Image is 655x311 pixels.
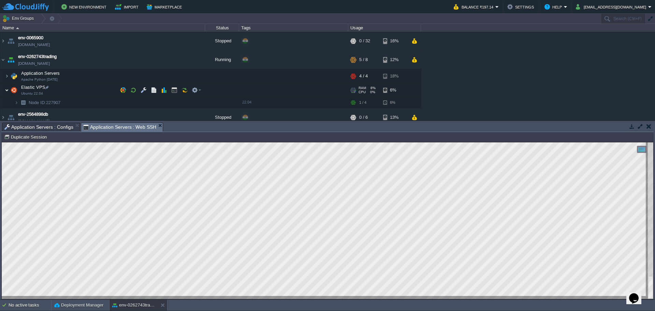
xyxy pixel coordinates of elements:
a: env-0065900 [18,34,43,41]
div: Stopped [205,108,239,127]
span: [DOMAIN_NAME] [18,118,50,125]
div: Name [1,24,205,32]
div: 1 / 4 [359,97,366,108]
button: Deployment Manager [54,302,103,309]
span: RAM [359,86,366,90]
button: Marketplace [147,3,184,11]
span: Application Servers : Web SSH [83,123,157,131]
div: Tags [239,24,348,32]
div: 6% [383,97,405,108]
span: 0% [368,90,375,94]
button: [EMAIL_ADDRESS][DOMAIN_NAME] [576,3,648,11]
div: 6% [383,83,405,97]
a: Elastic VPSUbuntu 22.04 [20,85,46,90]
iframe: chat widget [626,284,648,304]
img: AMDAwAAAACH5BAEAAAAALAAAAAABAAEAAAICRAEAOw== [5,83,9,97]
button: Settings [507,3,536,11]
div: Running [205,51,239,69]
img: AMDAwAAAACH5BAEAAAAALAAAAAABAAEAAAICRAEAOw== [6,32,16,50]
a: [DOMAIN_NAME] [18,41,50,48]
button: Import [115,3,141,11]
a: Application ServersApache Python [DATE] [20,71,61,76]
span: 227907 [28,100,61,105]
img: AMDAwAAAACH5BAEAAAAALAAAAAABAAEAAAICRAEAOw== [6,51,16,69]
img: AMDAwAAAACH5BAEAAAAALAAAAAABAAEAAAICRAEAOw== [0,51,6,69]
div: 18% [383,69,405,83]
span: CPU [359,90,366,94]
div: 0 / 6 [359,108,368,127]
span: Application Servers [20,70,61,76]
div: Stopped [205,32,239,50]
img: AMDAwAAAACH5BAEAAAAALAAAAAABAAEAAAICRAEAOw== [0,108,6,127]
span: Application Servers : Configs [4,123,73,131]
a: Node ID:227907 [28,100,61,105]
div: 12% [383,51,405,69]
div: 16% [383,32,405,50]
img: AMDAwAAAACH5BAEAAAAALAAAAAABAAEAAAICRAEAOw== [16,27,19,29]
img: AMDAwAAAACH5BAEAAAAALAAAAAABAAEAAAICRAEAOw== [9,83,19,97]
span: Apache Python [DATE] [21,77,58,82]
div: 4 / 4 [359,69,368,83]
div: 5 / 8 [359,51,368,69]
iframe: To enrich screen reader interactions, please activate Accessibility in Grammarly extension settings [2,142,653,299]
a: [DOMAIN_NAME] [18,60,50,67]
button: env-0262743trading [112,302,155,309]
a: env-0262743trading [18,53,57,60]
div: No active tasks [9,300,51,311]
img: AMDAwAAAACH5BAEAAAAALAAAAAABAAEAAAICRAEAOw== [0,32,6,50]
div: 0 / 32 [359,32,370,50]
span: Elastic VPS [20,84,46,90]
span: Ubuntu 22.04 [21,91,43,96]
span: Node ID: [29,100,46,105]
img: AMDAwAAAACH5BAEAAAAALAAAAAABAAEAAAICRAEAOw== [5,69,9,83]
img: CloudJiffy [2,3,49,11]
a: env-2564898db [18,111,48,118]
div: 13% [383,108,405,127]
button: New Environment [61,3,108,11]
span: 22.04 [242,100,251,104]
button: Help [544,3,564,11]
img: AMDAwAAAACH5BAEAAAAALAAAAAABAAEAAAICRAEAOw== [18,97,28,108]
div: Status [205,24,239,32]
img: AMDAwAAAACH5BAEAAAAALAAAAAABAAEAAAICRAEAOw== [9,69,19,83]
button: Duplicate Session [4,134,49,140]
button: Env Groups [2,14,36,23]
img: AMDAwAAAACH5BAEAAAAALAAAAAABAAEAAAICRAEAOw== [14,97,18,108]
button: Balance ₹197.14 [454,3,495,11]
div: Usage [349,24,421,32]
img: AMDAwAAAACH5BAEAAAAALAAAAAABAAEAAAICRAEAOw== [6,108,16,127]
span: 8% [369,86,376,90]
